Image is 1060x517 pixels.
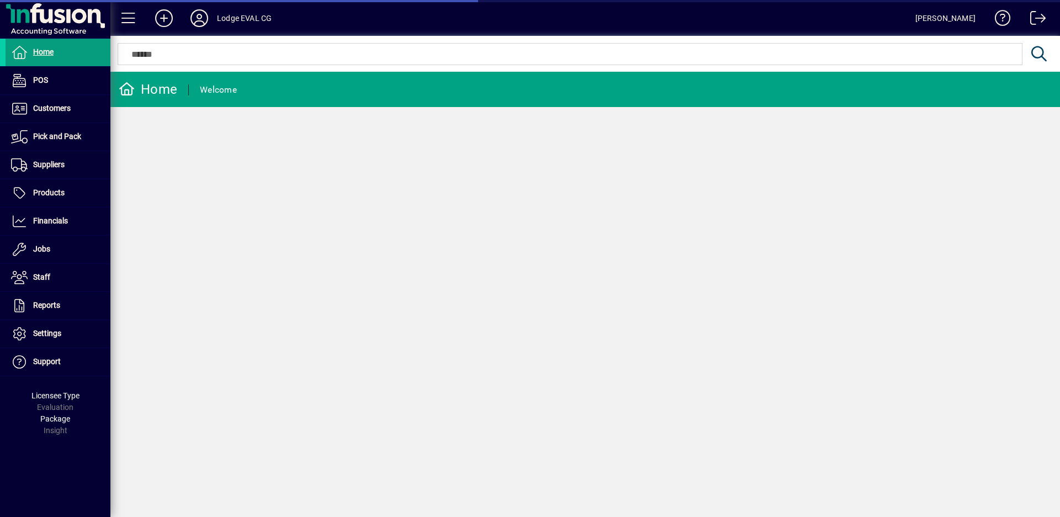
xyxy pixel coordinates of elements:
[6,207,110,235] a: Financials
[119,81,177,98] div: Home
[33,357,61,366] span: Support
[6,320,110,348] a: Settings
[200,81,237,99] div: Welcome
[146,8,182,28] button: Add
[33,47,54,56] span: Home
[6,123,110,151] a: Pick and Pack
[33,301,60,310] span: Reports
[33,132,81,141] span: Pick and Pack
[33,329,61,338] span: Settings
[40,414,70,423] span: Package
[6,264,110,291] a: Staff
[33,188,65,197] span: Products
[182,8,217,28] button: Profile
[6,179,110,207] a: Products
[6,67,110,94] a: POS
[6,292,110,319] a: Reports
[217,9,272,27] div: Lodge EVAL CG
[915,9,976,27] div: [PERSON_NAME]
[33,76,48,84] span: POS
[33,273,50,281] span: Staff
[33,160,65,169] span: Suppliers
[1022,2,1046,38] a: Logout
[6,95,110,122] a: Customers
[6,236,110,263] a: Jobs
[31,391,79,400] span: Licensee Type
[33,104,71,113] span: Customers
[6,151,110,179] a: Suppliers
[33,216,68,225] span: Financials
[33,244,50,253] span: Jobs
[6,348,110,376] a: Support
[987,2,1011,38] a: Knowledge Base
